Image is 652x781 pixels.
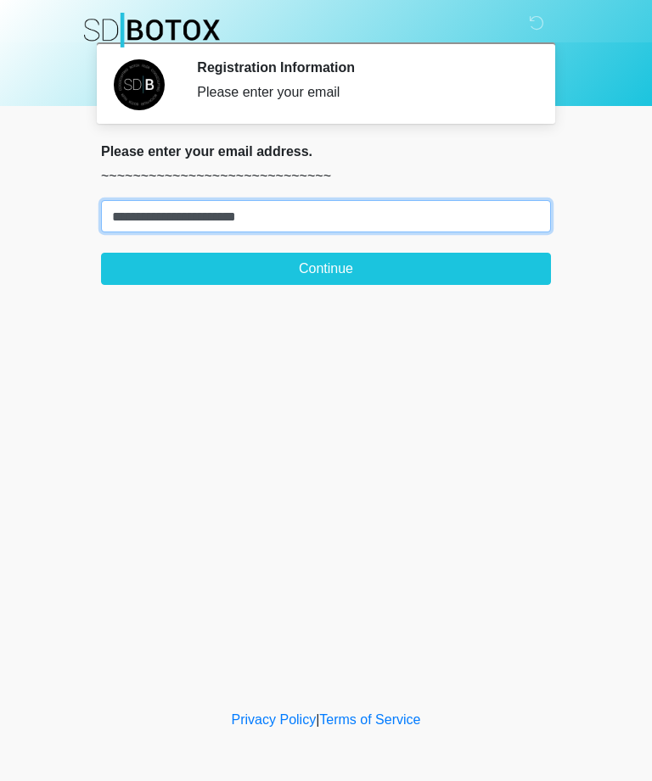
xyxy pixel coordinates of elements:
h2: Registration Information [197,59,526,75]
a: | [316,712,319,727]
div: Please enter your email [197,82,526,103]
img: SDBotox Logo [84,13,220,47]
button: Continue [101,253,551,285]
img: Agent Avatar [114,59,165,110]
a: Privacy Policy [232,712,317,727]
h2: Please enter your email address. [101,143,551,159]
p: ~~~~~~~~~~~~~~~~~~~~~~~~~~~~~ [101,166,551,187]
a: Terms of Service [319,712,420,727]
